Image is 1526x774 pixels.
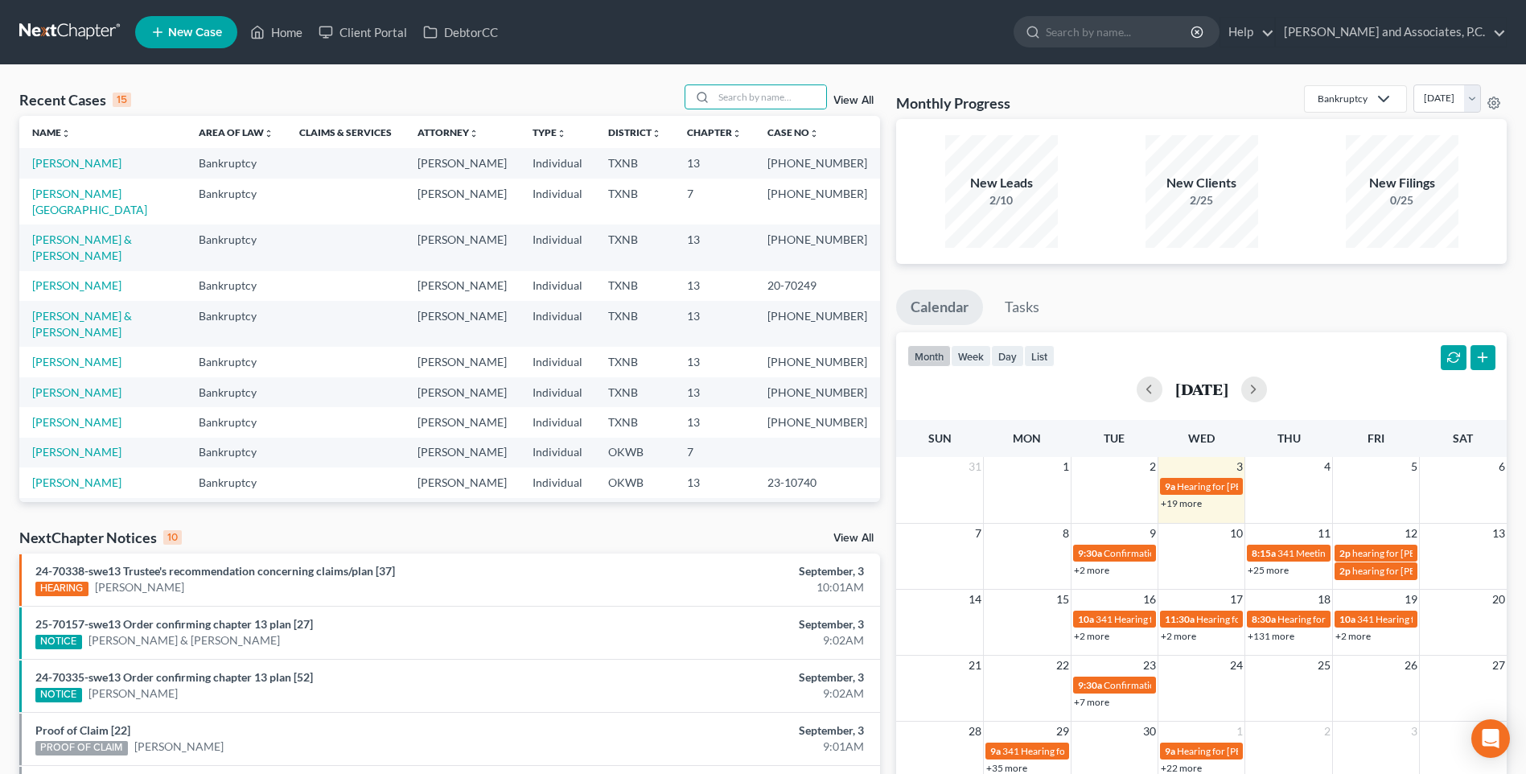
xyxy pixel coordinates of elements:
div: September, 3 [598,669,864,685]
span: 29 [1055,722,1071,741]
td: [PHONE_NUMBER] [755,179,880,224]
div: NOTICE [35,635,82,649]
div: Bankruptcy [1318,92,1368,105]
div: 2/10 [945,192,1058,208]
td: [PERSON_NAME] [405,407,520,437]
td: [PERSON_NAME] [405,148,520,178]
td: TXNB [595,301,674,347]
td: 23-10740 [755,467,880,497]
a: Case Nounfold_more [767,126,819,138]
div: New Clients [1146,174,1258,192]
td: 7 [674,438,755,467]
button: day [991,345,1024,367]
div: PROOF OF CLAIM [35,741,128,755]
i: unfold_more [469,129,479,138]
td: TXNB [595,407,674,437]
td: TXNB [595,377,674,407]
td: [PHONE_NUMBER] [755,301,880,347]
span: 27 [1491,656,1507,675]
td: TXNB [595,148,674,178]
span: 341 Hearing for Enviro-Tech Complete Systems & Services, LLC [1096,613,1357,625]
a: Client Portal [311,18,415,47]
td: 20-70249 [755,271,880,301]
span: 28 [967,722,983,741]
i: unfold_more [809,129,819,138]
td: Bankruptcy [186,224,286,270]
span: 30 [1141,722,1158,741]
span: 18 [1316,590,1332,609]
span: 2p [1339,565,1351,577]
td: Individual [520,224,595,270]
div: New Leads [945,174,1058,192]
span: 1 [1061,457,1071,476]
i: unfold_more [264,129,274,138]
span: 11 [1316,524,1332,543]
td: [PERSON_NAME] [405,301,520,347]
td: [PERSON_NAME] [405,224,520,270]
div: 10 [163,530,182,545]
span: Confirmation hearing for [PERSON_NAME] & [PERSON_NAME] [1104,679,1372,691]
td: [PHONE_NUMBER] [755,407,880,437]
td: [PERSON_NAME] [405,179,520,224]
span: 3 [1235,457,1244,476]
td: Individual [520,179,595,224]
a: +19 more [1161,497,1202,509]
div: September, 3 [598,616,864,632]
a: Calendar [896,290,983,325]
span: Confirmation hearing for [PERSON_NAME] & [PERSON_NAME] [1104,547,1372,559]
td: TXNB [595,271,674,301]
a: Home [242,18,311,47]
a: [PERSON_NAME] [95,579,184,595]
a: View All [833,95,874,106]
a: [PERSON_NAME] & [PERSON_NAME] [88,632,280,648]
a: Area of Lawunfold_more [199,126,274,138]
span: 11:30a [1165,613,1195,625]
input: Search by name... [714,85,826,109]
td: [PERSON_NAME] [405,467,520,497]
a: Nameunfold_more [32,126,71,138]
td: 13 [674,148,755,178]
span: Fri [1368,431,1384,445]
td: OKWB [595,438,674,467]
td: Bankruptcy [186,377,286,407]
a: +25 more [1248,564,1289,576]
span: Tue [1104,431,1125,445]
a: +7 more [1074,696,1109,708]
td: Bankruptcy [186,271,286,301]
td: Bankruptcy [186,498,286,544]
div: 2/25 [1146,192,1258,208]
i: unfold_more [732,129,742,138]
a: +22 more [1161,762,1202,774]
td: 13 [674,301,755,347]
a: 24-70335-swe13 Order confirming chapter 13 plan [52] [35,670,313,684]
a: +131 more [1248,630,1294,642]
span: 23 [1141,656,1158,675]
span: 19 [1403,590,1419,609]
a: Proof of Claim [22] [35,723,130,737]
td: 7 [674,179,755,224]
td: 13 [674,407,755,437]
td: [PHONE_NUMBER] [755,377,880,407]
span: 4 [1322,457,1332,476]
td: [PERSON_NAME] [405,377,520,407]
span: 6 [1497,457,1507,476]
div: New Filings [1346,174,1458,192]
span: 2 [1322,722,1332,741]
span: 341 Hearing for [PERSON_NAME] [1002,745,1146,757]
i: unfold_more [652,129,661,138]
td: [PERSON_NAME] [405,271,520,301]
a: [PERSON_NAME] [32,476,121,489]
span: 10 [1228,524,1244,543]
div: Recent Cases [19,90,131,109]
h2: [DATE] [1175,381,1228,397]
div: 15 [113,93,131,107]
td: Individual [520,467,595,497]
span: 12 [1403,524,1419,543]
i: unfold_more [557,129,566,138]
span: Hearing for [PERSON_NAME] [1277,613,1403,625]
span: Thu [1277,431,1301,445]
span: 9:30a [1078,547,1102,559]
td: OKWB [595,498,674,544]
span: Hearing for [PERSON_NAME] [1196,613,1322,625]
td: Bankruptcy [186,438,286,467]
